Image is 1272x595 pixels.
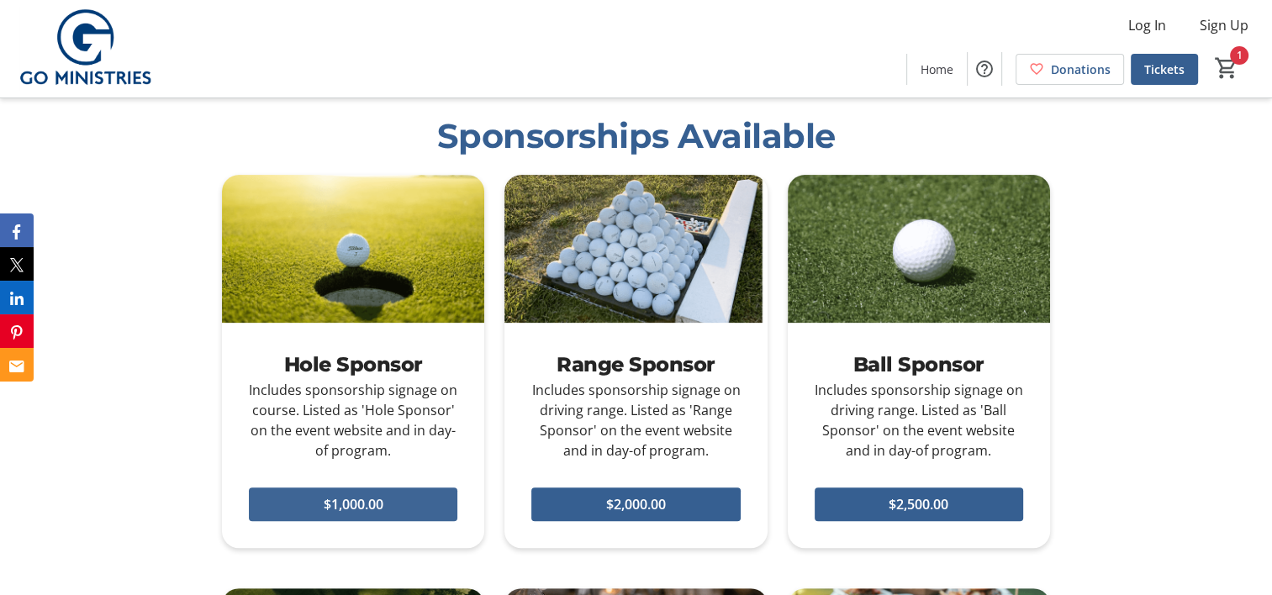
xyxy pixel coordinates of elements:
button: $1,000.00 [249,487,457,521]
div: Includes sponsorship signage on driving range. Listed as 'Range Sponsor' on the event website and... [531,380,740,461]
div: Hole Sponsor [249,350,457,380]
span: $2,000.00 [606,494,666,514]
button: Help [968,52,1001,86]
span: Tickets [1144,61,1185,78]
button: Sign Up [1186,12,1262,39]
div: Includes sponsorship signage on driving range. Listed as 'Ball Sponsor' on the event website and ... [815,380,1023,461]
span: Home [921,61,953,78]
span: $2,500.00 [889,494,948,514]
span: Sign Up [1200,15,1248,35]
p: Sponsorships Available [222,111,1050,161]
span: Donations [1051,61,1111,78]
button: Cart [1211,53,1242,83]
a: Home [907,54,967,85]
span: $1,000.00 [324,494,383,514]
button: $2,500.00 [815,487,1023,521]
img: GO Ministries, Inc's Logo [10,7,160,91]
img: Ball Sponsor [788,175,1050,323]
span: Log In [1128,15,1166,35]
a: Tickets [1131,54,1198,85]
div: Ball Sponsor [815,350,1023,380]
a: Donations [1016,54,1124,85]
button: Log In [1115,12,1180,39]
div: Includes sponsorship signage on course. Listed as 'Hole Sponsor' on the event website and in day-... [249,380,457,461]
img: Hole Sponsor [222,175,484,323]
img: Range Sponsor [504,175,767,323]
div: Range Sponsor [531,350,740,380]
button: $2,000.00 [531,487,740,521]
